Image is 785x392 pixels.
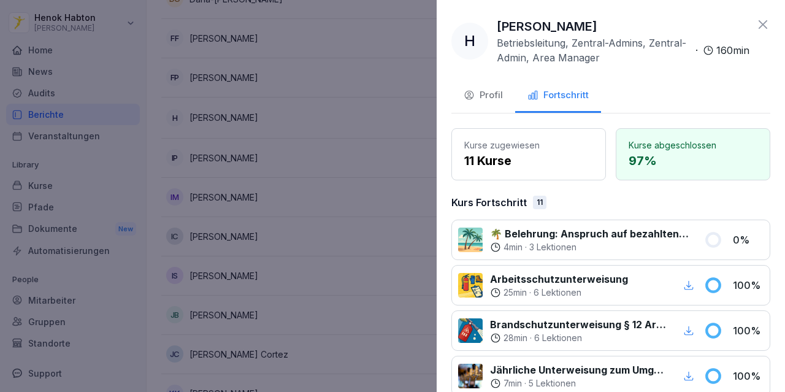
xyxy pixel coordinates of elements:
[504,377,522,390] p: 7 min
[490,363,666,377] p: Jährliche Unterweisung zum Umgang mit Schankanlagen
[733,369,764,383] p: 100 %
[490,272,628,286] p: Arbeitsschutzunterweisung
[451,195,527,210] p: Kurs Fortschritt
[533,196,546,209] div: 11
[490,377,666,390] div: ·
[464,139,593,152] p: Kurse zugewiesen
[497,17,597,36] p: [PERSON_NAME]
[504,286,527,299] p: 25 min
[629,139,757,152] p: Kurse abgeschlossen
[490,226,689,241] p: 🌴 Belehrung: Anspruch auf bezahlten Erholungsurlaub und [PERSON_NAME]
[515,80,601,113] button: Fortschritt
[534,332,582,344] p: 6 Lektionen
[497,36,749,65] div: ·
[534,286,581,299] p: 6 Lektionen
[490,317,666,332] p: Brandschutzunterweisung § 12 ArbSchG
[451,23,488,60] div: H
[733,233,764,247] p: 0 %
[490,332,666,344] div: ·
[529,377,576,390] p: 5 Lektionen
[490,241,689,253] div: ·
[527,88,589,102] div: Fortschritt
[504,241,523,253] p: 4 min
[716,43,749,58] p: 160 min
[464,152,593,170] p: 11 Kurse
[464,88,503,102] div: Profil
[504,332,527,344] p: 28 min
[629,152,757,170] p: 97 %
[733,323,764,338] p: 100 %
[451,80,515,113] button: Profil
[529,241,576,253] p: 3 Lektionen
[733,278,764,293] p: 100 %
[490,286,628,299] div: ·
[497,36,691,65] p: Betriebsleitung, Zentral-Admins, Zentral-Admin, Area Manager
